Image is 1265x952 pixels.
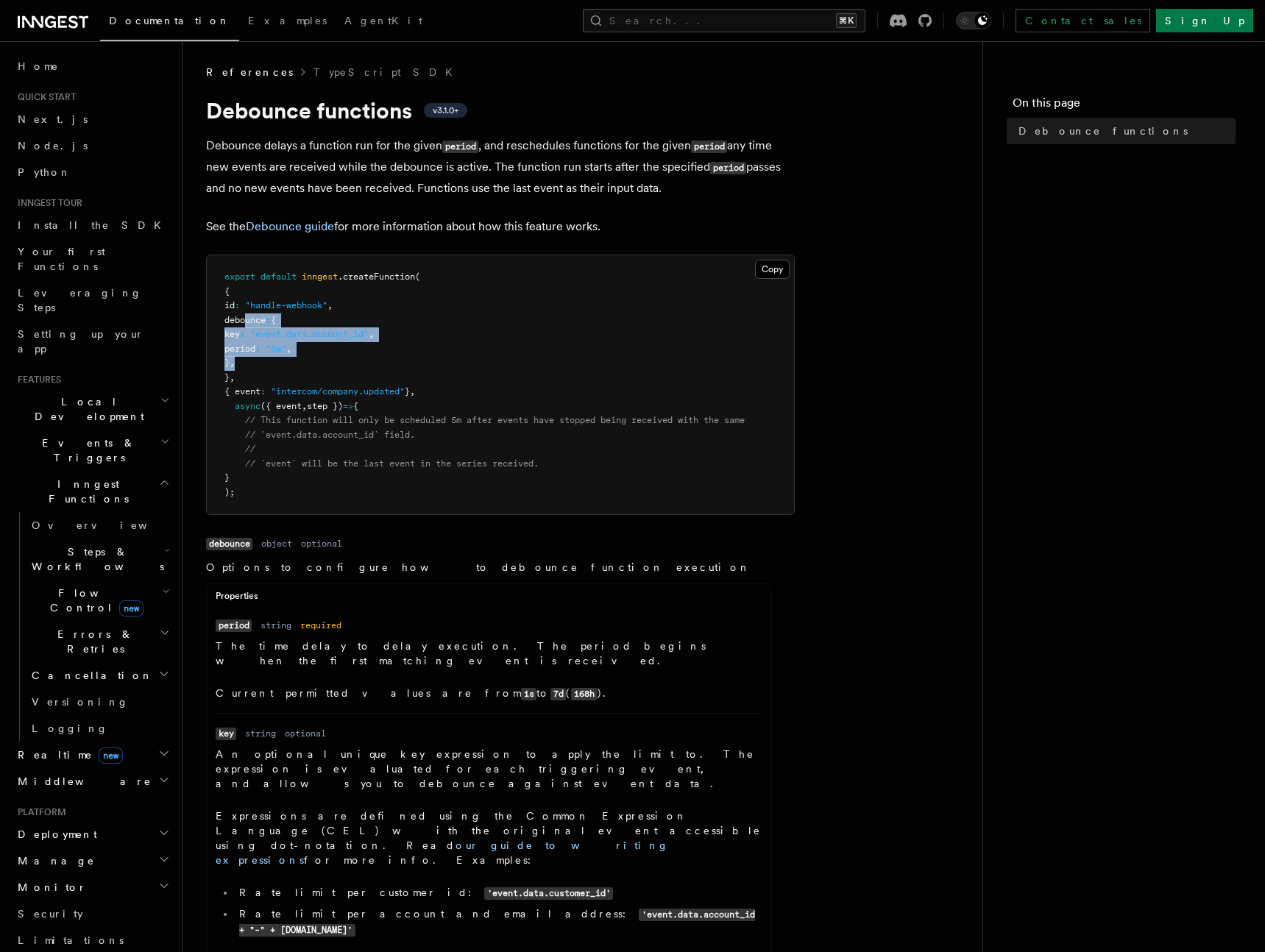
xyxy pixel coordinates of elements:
[550,688,566,700] code: 7d
[12,806,66,818] span: Platform
[216,619,252,632] code: period
[261,401,302,411] span: ({ event
[224,358,230,368] span: }
[206,538,252,550] code: debounce
[307,401,343,411] span: step })
[12,827,97,842] span: Deployment
[1013,94,1236,118] h4: On this page
[224,386,261,397] span: { event
[245,458,539,469] span: // `event` will be the last event in the series received.
[245,415,745,425] span: // This function will only be scheduled 5m after events have stopped being received with the same
[12,901,173,927] a: Security
[521,688,536,700] code: 1s
[224,300,235,310] span: id
[12,880,87,895] span: Monitor
[235,401,261,411] span: async
[240,329,245,339] span: :
[12,512,173,742] div: Inngest Functions
[224,344,255,354] span: period
[216,728,236,740] code: key
[206,135,795,199] p: Debounce delays a function run for the given , and reschedules functions for the given any time n...
[12,853,95,868] span: Manage
[956,12,991,29] button: Toggle dark mode
[12,747,123,762] span: Realtime
[261,538,292,550] dd: object
[255,344,261,354] span: :
[313,65,461,79] a: TypeScript SDK
[250,329,369,339] span: "event.data.account_id"
[26,621,173,662] button: Errors & Retries
[18,219,170,231] span: Install the SDK
[583,9,865,32] button: Search...⌘K
[26,512,173,539] a: Overview
[271,315,276,325] span: {
[327,300,333,310] span: ,
[26,586,162,615] span: Flow Control
[12,159,173,185] a: Python
[710,162,746,174] code: period
[26,715,173,742] a: Logging
[32,696,129,708] span: Versioning
[12,91,76,103] span: Quick start
[302,401,307,411] span: ,
[18,908,83,920] span: Security
[12,394,160,424] span: Local Development
[224,472,230,483] span: }
[336,4,431,40] a: AgentKit
[235,885,762,901] li: Rate limit per customer id:
[216,747,762,791] p: An optional unique key expression to apply the limit to. The expression is evaluated for each tri...
[109,15,230,26] span: Documentation
[245,300,327,310] span: "handle-webhook"
[836,13,857,28] kbd: ⌘K
[12,874,173,901] button: Monitor
[32,722,108,734] span: Logging
[12,742,173,768] button: Realtimenew
[206,65,293,79] span: References
[442,141,478,153] code: period
[224,271,255,282] span: export
[12,848,173,874] button: Manage
[32,519,183,531] span: Overview
[224,372,230,383] span: }
[18,113,88,125] span: Next.js
[216,809,762,867] p: Expressions are defined using the Common Expression Language (CEL) with the original event access...
[343,401,353,411] span: =>
[369,329,374,339] span: ,
[344,15,422,26] span: AgentKit
[230,372,235,383] span: ,
[12,388,173,430] button: Local Development
[410,386,415,397] span: ,
[18,328,144,355] span: Setting up your app
[119,600,143,617] span: new
[266,344,286,354] span: "5m"
[261,619,291,631] dd: string
[245,430,415,440] span: // `event.data.account_id` field.
[415,271,420,282] span: (
[207,590,770,608] div: Properties
[100,4,239,41] a: Documentation
[301,538,342,550] dd: optional
[285,728,326,739] dd: optional
[18,287,142,313] span: Leveraging Steps
[271,386,405,397] span: "intercom/company.updated"
[12,132,173,159] a: Node.js
[224,487,235,497] span: );
[12,471,173,512] button: Inngest Functions
[206,560,771,575] p: Options to configure how to debounce function execution
[571,688,597,700] code: 168h
[246,219,334,233] a: Debounce guide
[26,544,164,574] span: Steps & Workflows
[12,212,173,238] a: Install the SDK
[235,906,762,937] li: Rate limit per account and email address:
[230,358,235,368] span: ,
[99,747,123,764] span: new
[26,662,173,689] button: Cancellation
[302,271,338,282] span: inngest
[216,686,762,701] p: Current permitted values are from to ( ).
[12,197,82,209] span: Inngest tour
[1013,118,1236,144] a: Debounce functions
[12,321,173,362] a: Setting up your app
[224,329,240,339] span: key
[239,4,336,40] a: Examples
[18,934,124,946] span: Limitations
